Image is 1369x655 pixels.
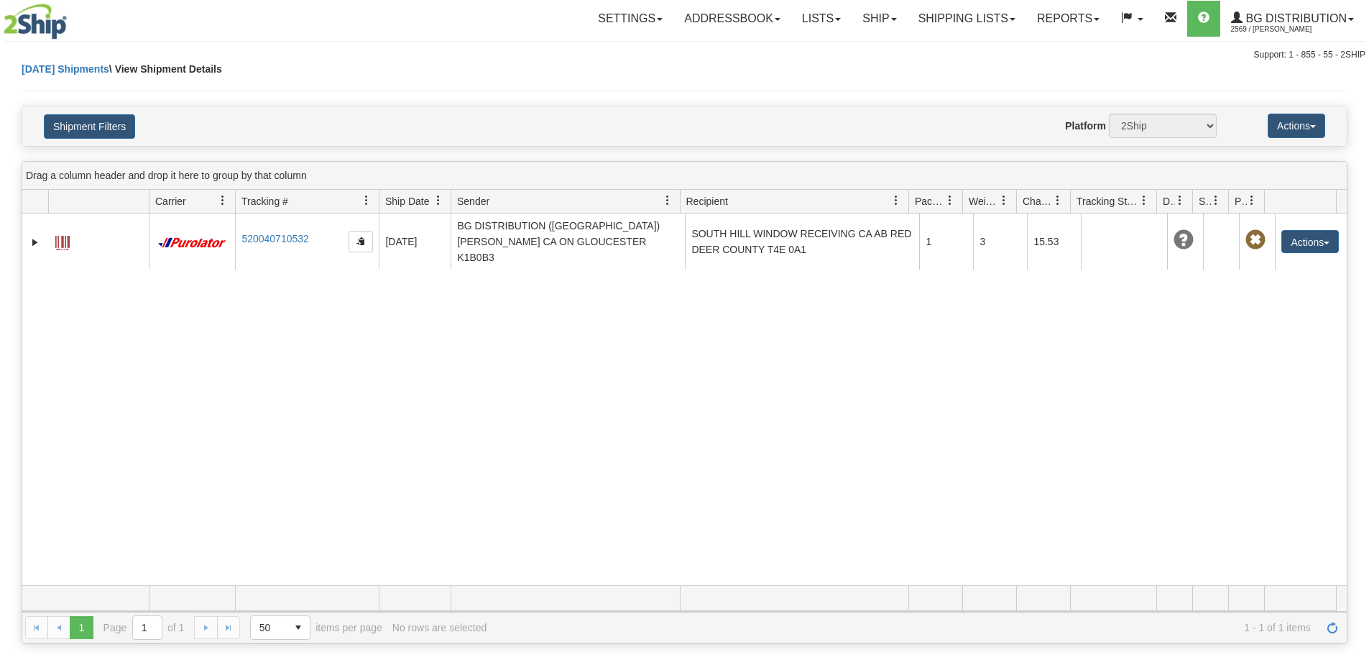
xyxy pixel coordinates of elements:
[55,229,70,252] a: Label
[685,214,919,270] td: SOUTH HILL WINDOW RECEIVING CA AB RED DEER COUNTY T4E 0A1
[992,188,1016,213] a: Weight filter column settings
[426,188,451,213] a: Ship Date filter column settings
[1077,194,1139,209] span: Tracking Status
[655,188,680,213] a: Sender filter column settings
[211,188,235,213] a: Carrier filter column settings
[44,114,135,139] button: Shipment Filters
[673,1,791,37] a: Addressbook
[1204,188,1228,213] a: Shipment Issues filter column settings
[354,188,379,213] a: Tracking # filter column settings
[973,214,1027,270] td: 3
[1281,230,1339,253] button: Actions
[385,194,429,209] span: Ship Date
[457,194,489,209] span: Sender
[938,188,962,213] a: Packages filter column settings
[791,1,852,37] a: Lists
[1027,214,1081,270] td: 15.53
[908,1,1026,37] a: Shipping lists
[4,4,67,40] img: logo2569.jpg
[1321,616,1344,639] a: Refresh
[852,1,907,37] a: Ship
[919,214,973,270] td: 1
[451,214,685,270] td: BG DISTRIBUTION ([GEOGRAPHIC_DATA]) [PERSON_NAME] CA ON GLOUCESTER K1B0B3
[1168,188,1192,213] a: Delivery Status filter column settings
[587,1,673,37] a: Settings
[1268,114,1325,138] button: Actions
[22,162,1347,190] div: grid grouping header
[915,194,945,209] span: Packages
[1046,188,1070,213] a: Charge filter column settings
[1163,194,1175,209] span: Delivery Status
[1231,22,1339,37] span: 2569 / [PERSON_NAME]
[28,235,42,249] a: Expand
[4,49,1365,61] div: Support: 1 - 855 - 55 - 2SHIP
[1174,230,1194,250] span: Unknown
[1235,194,1247,209] span: Pickup Status
[1243,12,1347,24] span: BG Distribution
[1240,188,1264,213] a: Pickup Status filter column settings
[109,63,222,75] span: \ View Shipment Details
[1220,1,1365,37] a: BG Distribution 2569 / [PERSON_NAME]
[1199,194,1211,209] span: Shipment Issues
[155,194,186,209] span: Carrier
[497,622,1311,633] span: 1 - 1 of 1 items
[250,615,382,640] span: items per page
[379,214,451,270] td: [DATE]
[241,233,308,244] a: 520040710532
[241,194,288,209] span: Tracking #
[1065,119,1106,133] label: Platform
[155,237,229,248] img: 11 - Purolator
[686,194,728,209] span: Recipient
[969,194,999,209] span: Weight
[1245,230,1266,250] span: Pickup Not Assigned
[1023,194,1053,209] span: Charge
[103,615,185,640] span: Page of 1
[392,622,487,633] div: No rows are selected
[1336,254,1368,400] iframe: chat widget
[133,616,162,639] input: Page 1
[287,616,310,639] span: select
[250,615,310,640] span: Page sizes drop down
[349,231,373,252] button: Copy to clipboard
[1132,188,1156,213] a: Tracking Status filter column settings
[22,63,109,75] a: [DATE] Shipments
[884,188,908,213] a: Recipient filter column settings
[1026,1,1110,37] a: Reports
[70,616,93,639] span: Page 1
[259,620,278,635] span: 50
